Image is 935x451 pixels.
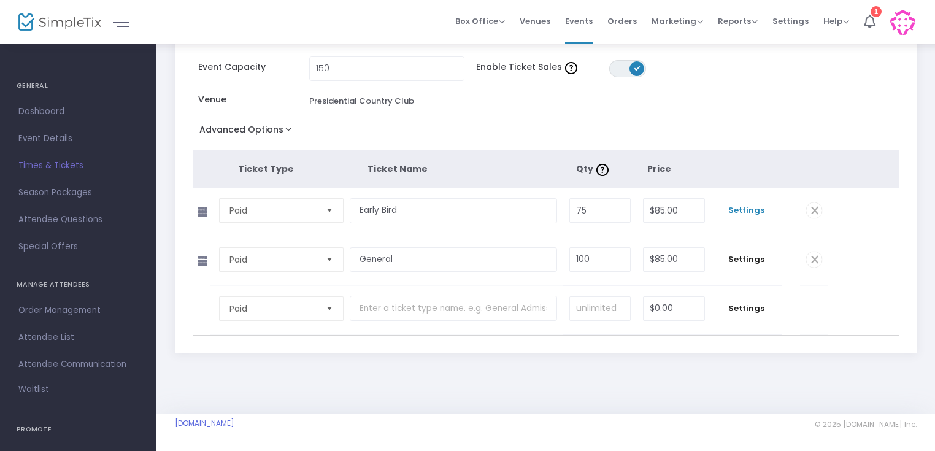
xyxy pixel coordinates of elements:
input: Price [644,199,704,222]
span: Attendee Questions [18,212,138,228]
input: Enter a ticket type name. e.g. General Admission [350,198,556,223]
div: Presidential Country Club [309,95,414,107]
span: Dashboard [18,104,138,120]
span: Season Packages [18,185,138,201]
input: Enter a ticket type name. e.g. General Admission [350,296,556,321]
span: Price [647,163,671,175]
span: Event Details [18,131,138,147]
span: Settings [717,253,775,266]
input: Price [644,297,704,320]
span: Waitlist [18,384,49,396]
span: Venues [520,6,550,37]
span: Event Capacity [198,61,309,74]
img: question-mark [596,164,609,176]
span: Marketing [652,15,703,27]
span: Venue [198,93,309,106]
span: Orders [607,6,637,37]
span: Enable Ticket Sales [476,61,609,74]
span: Reports [718,15,758,27]
button: Select [321,248,338,271]
span: Events [565,6,593,37]
span: Special Offers [18,239,138,255]
span: Paid [229,253,316,266]
span: Settings [772,6,809,37]
h4: MANAGE ATTENDEES [17,272,140,297]
img: question-mark [565,62,577,74]
button: Select [321,297,338,320]
span: Order Management [18,303,138,318]
button: Select [321,199,338,222]
span: © 2025 [DOMAIN_NAME] Inc. [815,420,917,430]
h4: GENERAL [17,74,140,98]
span: Ticket Name [367,163,428,175]
span: Help [823,15,849,27]
input: Enter a ticket type name. e.g. General Admission [350,247,556,272]
span: ON [634,65,641,71]
span: Attendee List [18,330,138,345]
h4: PROMOTE [17,417,140,442]
span: Ticket Type [238,163,294,175]
input: Price [644,248,704,271]
span: Paid [229,303,316,315]
span: Box Office [455,15,505,27]
span: Settings [717,303,775,315]
span: Settings [717,204,775,217]
div: 1 [871,6,882,17]
span: Paid [229,204,316,217]
button: Advanced Options [193,121,304,143]
a: [DOMAIN_NAME] [175,418,234,428]
span: Attendee Communication [18,357,138,372]
span: Times & Tickets [18,158,138,174]
input: unlimited [570,297,630,320]
span: Qty [576,163,612,175]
